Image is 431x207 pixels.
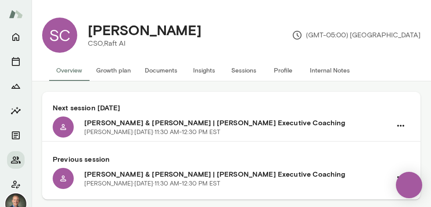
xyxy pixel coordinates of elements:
[84,128,220,137] p: [PERSON_NAME] · [DATE] · 11:30 AM-12:30 PM EST
[88,22,201,38] h4: [PERSON_NAME]
[49,60,89,81] button: Overview
[292,30,420,40] p: (GMT-05:00) [GEOGRAPHIC_DATA]
[7,28,25,46] button: Home
[84,117,391,128] h6: [PERSON_NAME] & [PERSON_NAME] | [PERSON_NAME] Executive Coaching
[53,154,410,164] h6: Previous session
[184,60,224,81] button: Insights
[138,60,184,81] button: Documents
[7,151,25,169] button: Members
[224,60,263,81] button: Sessions
[9,6,23,22] img: Mento
[7,127,25,144] button: Documents
[84,179,220,188] p: [PERSON_NAME] · [DATE] · 11:30 AM-12:30 PM EST
[53,102,410,113] h6: Next session [DATE]
[7,176,25,193] button: Client app
[7,53,25,70] button: Sessions
[42,18,77,53] div: SC
[263,60,303,81] button: Profile
[89,60,138,81] button: Growth plan
[84,169,391,179] h6: [PERSON_NAME] & [PERSON_NAME] | [PERSON_NAME] Executive Coaching
[303,60,357,81] button: Internal Notes
[88,38,201,49] p: CSO, Raft AI
[7,77,25,95] button: Growth Plan
[7,102,25,120] button: Insights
